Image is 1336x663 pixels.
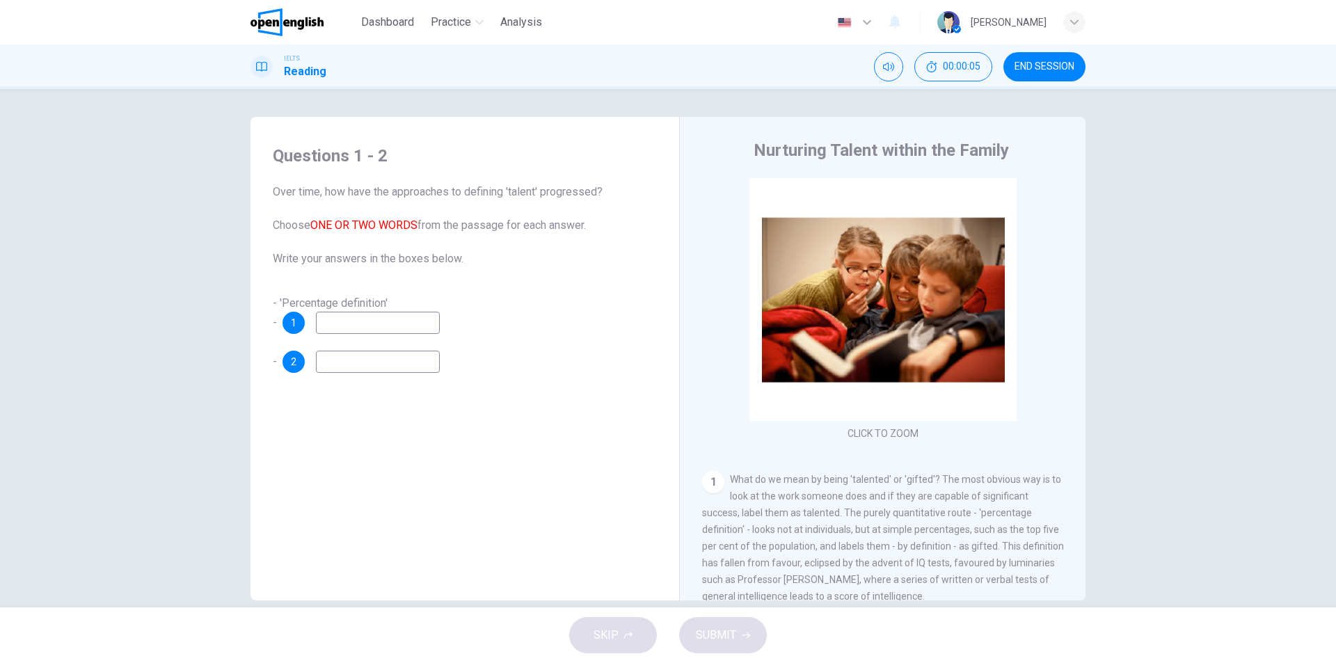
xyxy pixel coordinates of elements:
[291,357,296,367] span: 2
[836,17,853,28] img: en
[874,52,903,81] div: Mute
[914,52,992,81] div: Hide
[284,63,326,80] h1: Reading
[425,10,489,35] button: Practice
[1015,61,1074,72] span: END SESSION
[273,184,657,267] span: Over time, how have the approaches to defining 'talent' progressed? Choose from the passage for e...
[291,318,296,328] span: 1
[937,11,960,33] img: Profile picture
[356,10,420,35] button: Dashboard
[754,139,1009,161] h4: Nurturing Talent within the Family
[310,218,417,232] font: ONE OR TWO WORDS
[431,14,471,31] span: Practice
[273,296,388,329] span: - 'Percentage definition' -
[250,8,324,36] img: OpenEnglish logo
[361,14,414,31] span: Dashboard
[943,61,980,72] span: 00:00:05
[702,474,1064,602] span: What do we mean by being 'talented' or 'gifted'? The most obvious way is to look at the work some...
[273,145,657,167] h4: Questions 1 - 2
[702,471,724,493] div: 1
[250,8,356,36] a: OpenEnglish logo
[500,14,542,31] span: Analysis
[495,10,548,35] button: Analysis
[971,14,1047,31] div: [PERSON_NAME]
[914,52,992,81] button: 00:00:05
[284,54,300,63] span: IELTS
[273,355,277,368] span: -
[1003,52,1085,81] button: END SESSION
